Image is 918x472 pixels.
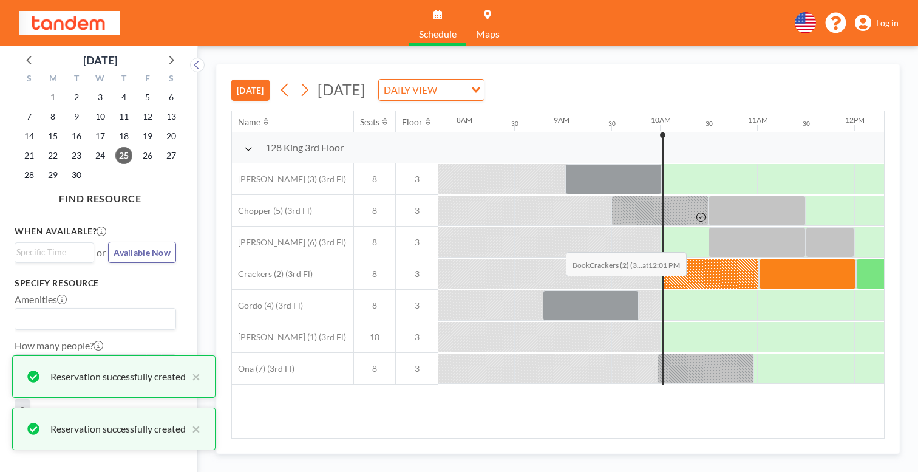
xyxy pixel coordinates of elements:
[396,174,438,185] span: 3
[139,128,156,145] span: Friday, September 19, 2025
[21,147,38,164] span: Sunday, September 21, 2025
[419,29,457,39] span: Schedule
[803,120,810,128] div: 30
[396,268,438,279] span: 3
[163,128,180,145] span: Saturday, September 20, 2025
[44,108,61,125] span: Monday, September 8, 2025
[19,404,25,416] span: 3
[44,89,61,106] span: Monday, September 1, 2025
[68,89,85,106] span: Tuesday, September 2, 2025
[651,115,671,125] div: 10AM
[112,72,135,87] div: T
[15,243,93,261] div: Search for option
[855,15,899,32] a: Log in
[135,72,159,87] div: F
[50,369,186,384] div: Reservation successfully created
[318,80,365,98] span: [DATE]
[232,332,346,343] span: [PERSON_NAME] (1) (3rd Fl)
[238,117,260,128] div: Name
[457,115,472,125] div: 8AM
[68,147,85,164] span: Tuesday, September 23, 2025
[876,18,899,29] span: Log in
[15,293,67,306] label: Amenities
[115,89,132,106] span: Thursday, September 4, 2025
[115,128,132,145] span: Thursday, September 18, 2025
[163,147,180,164] span: Saturday, September 27, 2025
[232,268,313,279] span: Crackers (2) (3rd Fl)
[115,108,132,125] span: Thursday, September 11, 2025
[381,82,440,98] span: DAILY VIEW
[41,72,65,87] div: M
[396,300,438,311] span: 3
[354,268,395,279] span: 8
[21,108,38,125] span: Sunday, September 7, 2025
[139,147,156,164] span: Friday, September 26, 2025
[402,117,423,128] div: Floor
[92,108,109,125] span: Wednesday, September 10, 2025
[608,120,616,128] div: 30
[476,29,500,39] span: Maps
[68,108,85,125] span: Tuesday, September 9, 2025
[15,340,103,352] label: How many people?
[97,247,106,259] span: or
[83,52,117,69] div: [DATE]
[21,166,38,183] span: Sunday, September 28, 2025
[186,369,200,384] button: close
[232,363,294,374] span: Ona (7) (3rd Fl)
[92,128,109,145] span: Wednesday, September 17, 2025
[441,82,464,98] input: Search for option
[360,117,379,128] div: Seats
[15,188,186,205] h4: FIND RESOURCE
[163,89,180,106] span: Saturday, September 6, 2025
[163,108,180,125] span: Saturday, September 13, 2025
[354,300,395,311] span: 8
[44,166,61,183] span: Monday, September 29, 2025
[19,11,120,35] img: organization-logo
[590,261,642,270] b: Crackers (2) (3...
[16,245,87,259] input: Search for option
[511,120,518,128] div: 30
[845,115,865,125] div: 12PM
[232,174,346,185] span: [PERSON_NAME] (3) (3rd Fl)
[92,89,109,106] span: Wednesday, September 3, 2025
[15,309,175,329] div: Search for option
[186,422,200,436] button: close
[114,247,171,258] span: Available Now
[159,72,183,87] div: S
[92,147,109,164] span: Wednesday, September 24, 2025
[396,205,438,216] span: 3
[231,80,270,101] button: [DATE]
[89,72,112,87] div: W
[396,332,438,343] span: 3
[705,120,713,128] div: 30
[354,332,395,343] span: 18
[232,237,346,248] span: [PERSON_NAME] (6) (3rd Fl)
[139,108,156,125] span: Friday, September 12, 2025
[65,72,89,87] div: T
[265,142,344,154] span: 128 King 3rd Floor
[21,128,38,145] span: Sunday, September 14, 2025
[232,205,312,216] span: Chopper (5) (3rd Fl)
[50,422,186,436] div: Reservation successfully created
[566,252,687,276] span: Book at
[108,242,176,263] button: Available Now
[396,363,438,374] span: 3
[68,166,85,183] span: Tuesday, September 30, 2025
[16,311,169,327] input: Search for option
[15,278,176,289] h3: Specify resource
[161,354,176,375] button: +
[68,128,85,145] span: Tuesday, September 16, 2025
[354,363,395,374] span: 8
[115,147,132,164] span: Thursday, September 25, 2025
[354,237,395,248] span: 8
[648,261,680,270] b: 12:01 PM
[44,147,61,164] span: Monday, September 22, 2025
[379,80,484,100] div: Search for option
[396,237,438,248] span: 3
[354,205,395,216] span: 8
[232,300,303,311] span: Gordo (4) (3rd Fl)
[44,128,61,145] span: Monday, September 15, 2025
[139,89,156,106] span: Friday, September 5, 2025
[147,354,161,375] button: -
[554,115,569,125] div: 9AM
